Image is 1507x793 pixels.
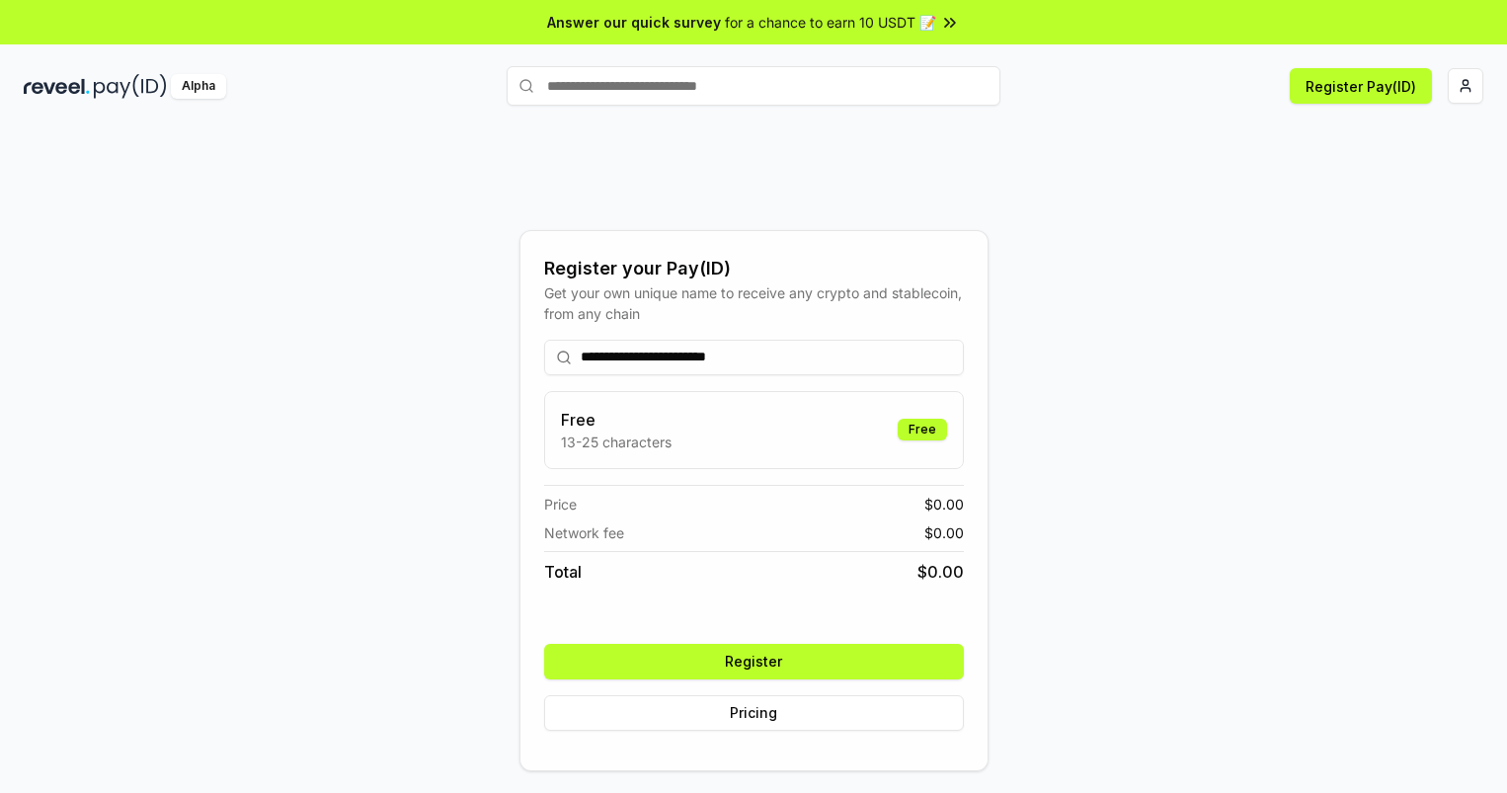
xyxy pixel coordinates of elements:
[1290,68,1432,104] button: Register Pay(ID)
[544,560,582,584] span: Total
[544,695,964,731] button: Pricing
[725,12,936,33] span: for a chance to earn 10 USDT 📝
[171,74,226,99] div: Alpha
[544,255,964,282] div: Register your Pay(ID)
[24,74,90,99] img: reveel_dark
[924,494,964,515] span: $ 0.00
[547,12,721,33] span: Answer our quick survey
[94,74,167,99] img: pay_id
[917,560,964,584] span: $ 0.00
[561,432,672,452] p: 13-25 characters
[544,644,964,679] button: Register
[544,494,577,515] span: Price
[561,408,672,432] h3: Free
[544,522,624,543] span: Network fee
[544,282,964,324] div: Get your own unique name to receive any crypto and stablecoin, from any chain
[898,419,947,440] div: Free
[924,522,964,543] span: $ 0.00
